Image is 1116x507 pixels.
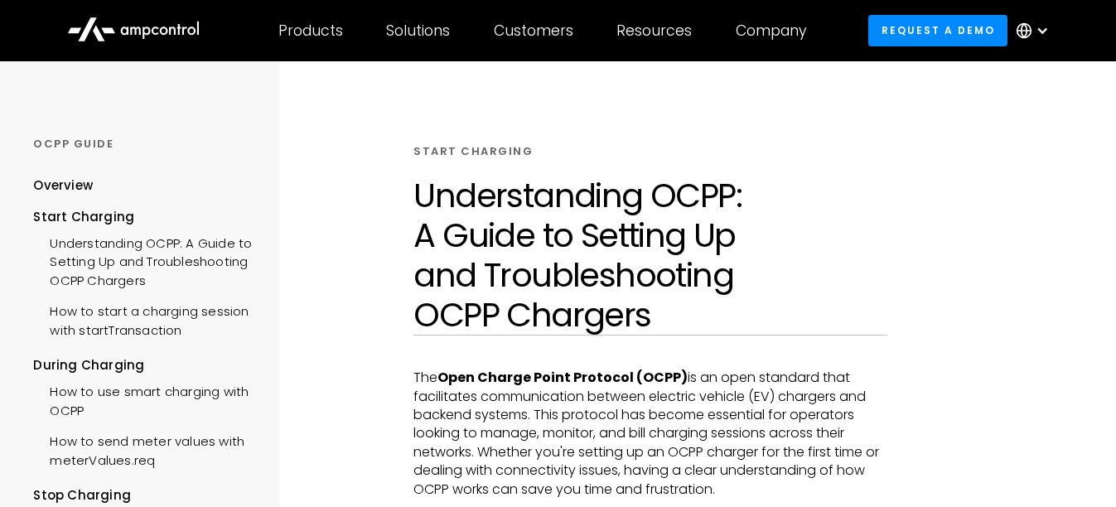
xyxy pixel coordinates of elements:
h1: Understanding OCPP: A Guide to Setting Up and Troubleshooting OCPP Chargers [413,176,887,335]
div: START CHARGING [413,144,533,159]
div: Company [736,22,807,40]
div: Resources [616,22,692,40]
div: OCPP GUIDE [33,137,256,152]
strong: Open Charge Point Protocol (OCPP) [437,368,688,387]
p: The is an open standard that facilitates communication between electric vehicle (EV) chargers and... [413,369,887,499]
a: Request a demo [868,15,1007,46]
div: Solutions [386,22,450,40]
div: Start Charging [33,208,256,226]
div: During Charging [33,356,256,374]
a: Overview [33,176,93,207]
div: Customers [494,22,573,40]
a: How to send meter values with meterValues.req [33,424,256,474]
div: Stop Charging [33,486,256,505]
a: How to start a charging session with startTransaction [33,294,256,344]
div: Products [278,22,343,40]
div: Overview [33,176,93,195]
a: Understanding OCPP: A Guide to Setting Up and Troubleshooting OCPP Chargers [33,226,256,294]
a: How to use smart charging with OCPP [33,374,256,424]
